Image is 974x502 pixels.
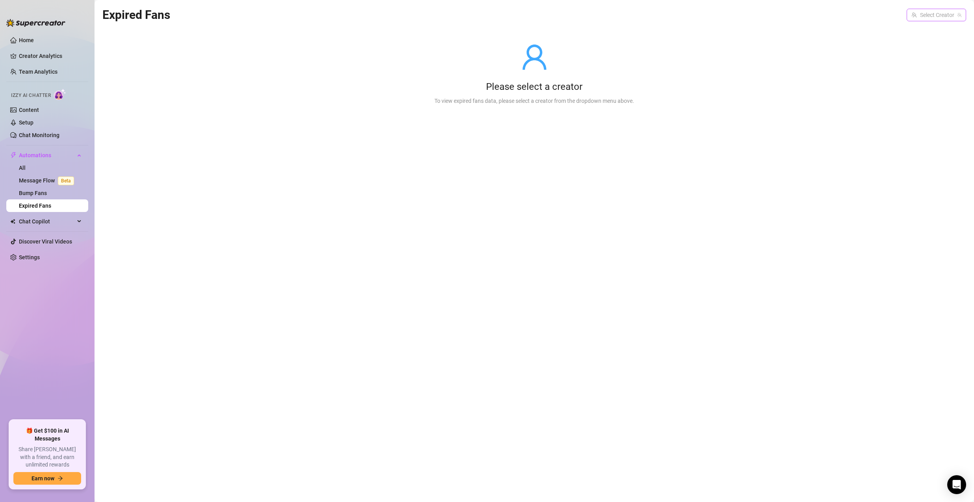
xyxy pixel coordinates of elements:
span: user [520,43,549,71]
a: Discover Viral Videos [19,238,72,245]
img: Chat Copilot [10,219,15,224]
span: arrow-right [58,476,63,481]
span: thunderbolt [10,152,17,158]
a: Expired Fans [19,203,51,209]
div: Please select a creator [434,81,634,93]
article: Expired Fans [102,6,170,24]
a: Setup [19,119,33,126]
img: AI Chatter [54,89,66,100]
span: 🎁 Get $100 in AI Messages [13,427,81,443]
span: Share [PERSON_NAME] with a friend, and earn unlimited rewards [13,446,81,469]
a: Bump Fans [19,190,47,196]
img: logo-BBDzfeDw.svg [6,19,65,27]
span: Chat Copilot [19,215,75,228]
a: Content [19,107,39,113]
a: Creator Analytics [19,50,82,62]
a: Home [19,37,34,43]
span: team [957,13,962,17]
a: Team Analytics [19,69,58,75]
span: Automations [19,149,75,162]
span: Earn now [32,475,54,482]
a: Chat Monitoring [19,132,59,138]
span: Beta [58,177,74,185]
a: Settings [19,254,40,260]
div: To view expired fans data, please select a creator from the dropdown menu above. [434,97,634,105]
span: Izzy AI Chatter [11,92,51,99]
div: Open Intercom Messenger [947,475,966,494]
a: Message FlowBeta [19,177,77,184]
button: Earn nowarrow-right [13,472,81,485]
a: All [19,165,26,171]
